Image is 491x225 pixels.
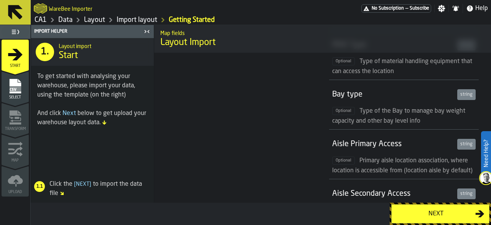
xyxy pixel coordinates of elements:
div: And click below to get upload your warehouse layout data. [37,109,148,127]
header: Import Helper [31,25,154,38]
div: 1. [36,43,54,61]
a: logo-header [34,2,47,15]
li: menu Select [2,71,29,102]
span: Type of the Bay to manage bay weight capacity and other bay level info [332,108,465,124]
li: menu Start [2,40,29,70]
div: Bay type [332,89,454,100]
div: To get started with analysing your warehouse, please import your data, using the template (on the... [37,72,148,100]
span: ] [89,182,91,187]
label: button-toggle-Settings [435,5,448,12]
span: Help [475,4,488,13]
span: Map [2,158,29,163]
a: link-to-/wh/i/76e2a128-1b54-4d66-80d4-05ae4c277723/designer [84,16,105,24]
span: Optional [332,157,355,165]
span: Primary aisle location association, where location is accessible from (location aisle by default) [332,158,473,174]
button: button-Next [391,204,489,223]
div: Import Helper [33,29,142,34]
label: button-toggle-Help [463,4,491,13]
a: link-to-/wh/i/76e2a128-1b54-4d66-80d4-05ae4c277723/import/layout [169,16,215,24]
span: — [405,6,408,11]
a: link-to-/wh/i/76e2a128-1b54-4d66-80d4-05ae4c277723/import/layout/ [117,16,157,24]
span: No Subscription [372,6,404,11]
span: Subscribe [410,6,429,11]
label: button-toggle-Notifications [449,5,463,12]
div: string [457,139,476,150]
div: Aisle Primary Access [332,139,454,150]
nav: Breadcrumb [34,15,261,25]
li: menu Transform [2,103,29,133]
label: button-toggle-Toggle Full Menu [2,27,29,37]
h2: Sub Title [49,5,92,12]
span: Transform [2,127,29,131]
span: Optional [332,57,355,65]
span: Type of material handling equipment that can access the location [332,58,472,75]
span: Next [63,110,76,117]
span: Next [72,182,93,187]
div: Menu Subscription [361,4,431,13]
div: Next [396,209,475,218]
label: button-toggle-Close me [142,27,152,36]
span: Start [59,50,78,62]
li: menu Map [2,134,29,165]
div: Aisle Secondary Access [332,188,454,199]
label: Need Help? [482,132,490,175]
a: link-to-/wh/i/76e2a128-1b54-4d66-80d4-05ae4c277723/pricing/ [361,4,431,13]
span: Select [2,95,29,100]
a: link-to-/wh/i/76e2a128-1b54-4d66-80d4-05ae4c277723 [35,16,47,24]
div: title-Start [31,38,154,66]
div: title-Layout Import [154,25,491,53]
span: 1.1 [35,184,44,189]
span: Upload [2,190,29,194]
h2: Sub Title [59,42,148,50]
a: link-to-/wh/i/76e2a128-1b54-4d66-80d4-05ae4c277723/data [58,16,72,24]
div: string [457,188,476,199]
div: string [457,89,476,100]
span: Layout Import [160,37,485,49]
h2: Sub Title [160,29,485,37]
span: [ [74,182,76,187]
li: menu Upload [2,166,29,197]
span: Optional [332,107,355,115]
div: Click the to import the data file [31,180,151,198]
span: Start [2,64,29,68]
